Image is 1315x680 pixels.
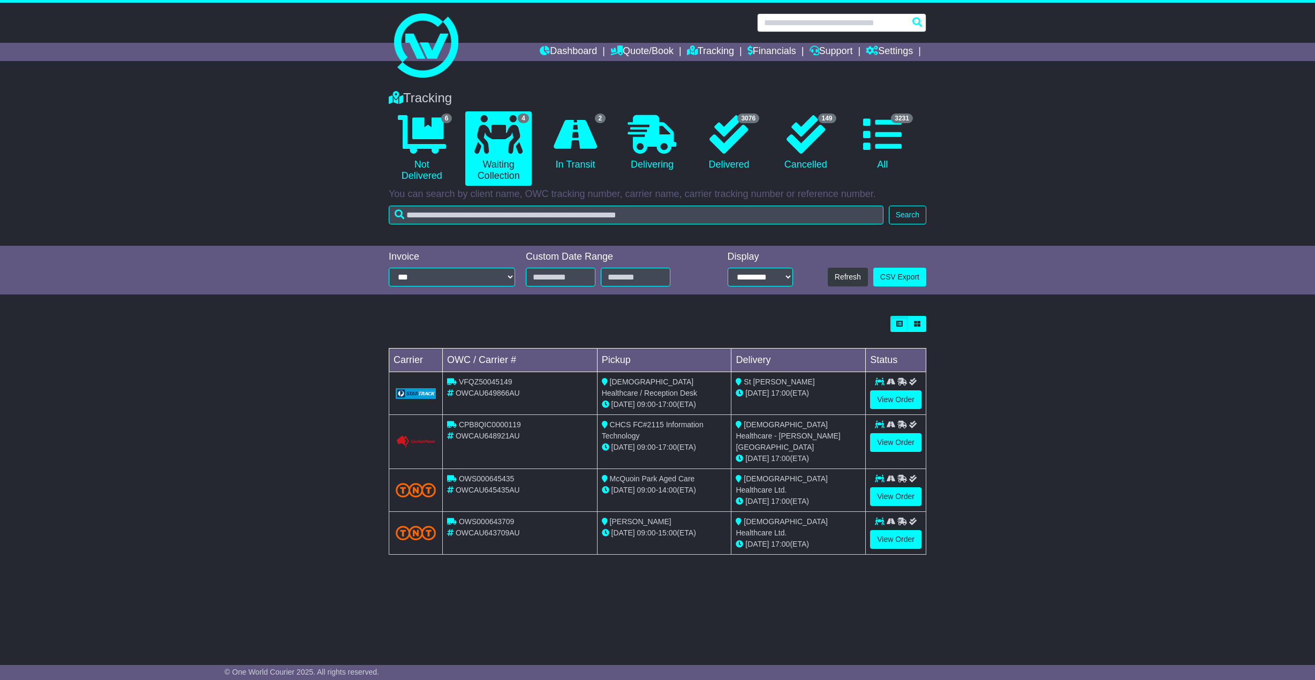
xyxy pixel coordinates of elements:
span: [PERSON_NAME] [610,517,671,526]
img: GetCarrierServiceLogo [396,435,436,448]
div: - (ETA) [602,485,727,496]
div: Invoice [389,251,515,263]
span: OWS000645435 [459,474,515,483]
span: OWCAU643709AU [456,528,520,537]
span: [DATE] [611,528,635,537]
span: 3231 [891,114,913,123]
a: Delivering [619,111,685,175]
button: Search [889,206,926,224]
span: © One World Courier 2025. All rights reserved. [224,668,379,676]
span: 09:00 [637,443,656,451]
span: 15:00 [658,528,677,537]
span: 17:00 [658,400,677,409]
td: Pickup [597,349,731,372]
span: OWCAU649866AU [456,389,520,397]
a: 3076 Delivered [696,111,762,175]
div: - (ETA) [602,399,727,410]
a: View Order [870,530,921,549]
a: Support [810,43,853,61]
span: [DATE] [611,486,635,494]
span: [DEMOGRAPHIC_DATA] Healthcare Ltd. [736,517,828,537]
a: View Order [870,487,921,506]
img: GetCarrierServiceLogo [396,388,436,399]
a: Tracking [687,43,734,61]
span: [DATE] [745,497,769,505]
span: 17:00 [771,454,790,463]
a: 4 Waiting Collection [465,111,531,186]
span: 09:00 [637,528,656,537]
td: OWC / Carrier # [443,349,598,372]
p: You can search by client name, OWC tracking number, carrier name, carrier tracking number or refe... [389,188,926,200]
span: 17:00 [771,540,790,548]
span: OWCAU645435AU [456,486,520,494]
span: 17:00 [658,443,677,451]
span: [DATE] [745,389,769,397]
span: [DEMOGRAPHIC_DATA] Healthcare / Reception Desk [602,377,697,397]
a: 3231 All [850,111,916,175]
div: (ETA) [736,388,861,399]
div: (ETA) [736,539,861,550]
span: 2 [595,114,606,123]
div: - (ETA) [602,527,727,539]
td: Carrier [389,349,443,372]
a: Dashboard [540,43,597,61]
a: Quote/Book [610,43,674,61]
span: 6 [441,114,452,123]
span: [DATE] [745,540,769,548]
div: Tracking [383,90,932,106]
img: TNT_Domestic.png [396,483,436,497]
div: (ETA) [736,496,861,507]
img: TNT_Domestic.png [396,526,436,540]
span: OWS000643709 [459,517,515,526]
span: CHCS FC#2115 Information Technology [602,420,704,440]
span: [DEMOGRAPHIC_DATA] Healthcare Ltd. [736,474,828,494]
span: 4 [518,114,529,123]
a: CSV Export [873,268,926,286]
td: Status [866,349,926,372]
button: Refresh [828,268,868,286]
div: Custom Date Range [526,251,698,263]
span: 17:00 [771,497,790,505]
span: 09:00 [637,400,656,409]
a: 6 Not Delivered [389,111,455,186]
span: CPB8QIC0000119 [459,420,521,429]
span: [DATE] [611,443,635,451]
td: Delivery [731,349,866,372]
span: [DEMOGRAPHIC_DATA] Healthcare - [PERSON_NAME][GEOGRAPHIC_DATA] [736,420,840,451]
span: McQuoin Park Aged Care [610,474,695,483]
a: Financials [747,43,796,61]
div: - (ETA) [602,442,727,453]
span: 09:00 [637,486,656,494]
span: VFQZ50045149 [459,377,512,386]
a: View Order [870,390,921,409]
span: [DATE] [611,400,635,409]
div: Display [728,251,793,263]
span: 14:00 [658,486,677,494]
span: [DATE] [745,454,769,463]
span: 17:00 [771,389,790,397]
span: 3076 [737,114,759,123]
span: 149 [818,114,836,123]
a: 149 Cancelled [773,111,838,175]
span: OWCAU648921AU [456,432,520,440]
a: Settings [866,43,913,61]
a: 2 In Transit [542,111,608,175]
a: View Order [870,433,921,452]
span: St [PERSON_NAME] [744,377,814,386]
div: (ETA) [736,453,861,464]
